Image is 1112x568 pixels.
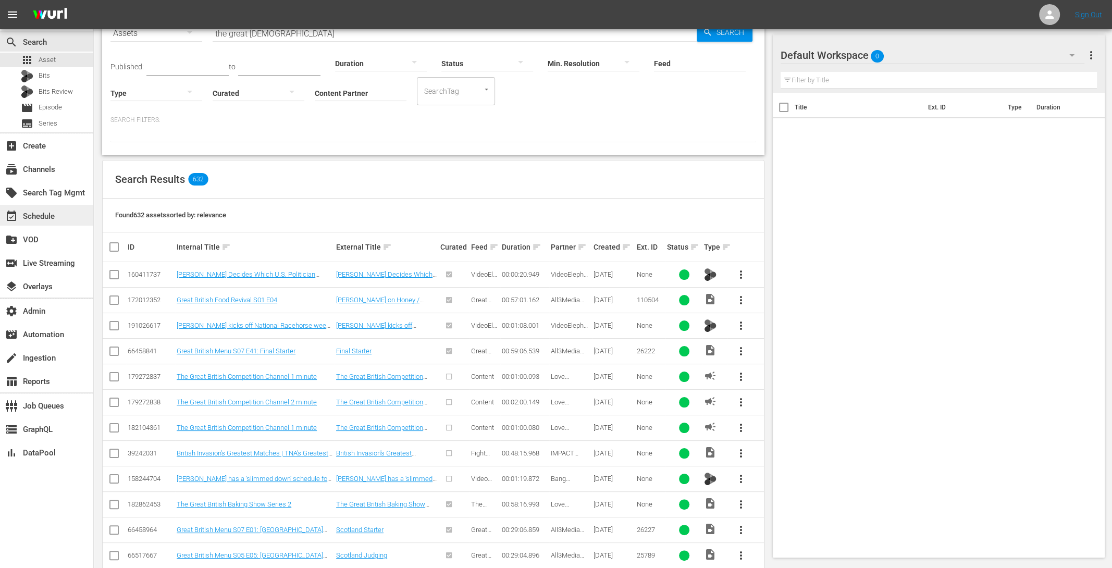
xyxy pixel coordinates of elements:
span: Great British Food Revival [471,296,492,327]
a: British Invasion's Greatest Matches | TNA's Greatest Matches [177,449,332,465]
span: All3Media International [551,296,587,312]
div: 00:01:08.001 [502,322,548,329]
div: 00:29:06.859 [502,526,548,534]
div: 00:58:16.993 [502,500,548,508]
span: All3Media International [551,347,587,363]
th: Type [1001,93,1030,122]
div: [DATE] [594,475,633,483]
span: more_vert [735,294,747,306]
div: Curated [440,243,468,251]
a: British Invasion's Greatest Matches | TNA's Greatest Matches [336,449,416,473]
span: Asset [39,55,56,65]
span: Schedule [5,210,18,223]
span: Found 632 assets sorted by: relevance [115,211,226,219]
div: 00:29:04.896 [502,551,548,559]
a: Final Starter [336,347,372,355]
span: Content [471,373,494,380]
div: 00:01:00.093 [502,373,548,380]
span: Bits [39,70,50,81]
span: Series [21,117,33,130]
a: Great British Menu S05 E05: [GEOGRAPHIC_DATA] Judging [177,551,327,567]
div: [DATE] [594,449,633,457]
span: All3Media International [551,551,587,567]
a: The Great British Baking Show Series 2 [177,500,291,508]
div: Default Workspace [781,41,1085,70]
span: Love Productions [551,500,586,516]
span: Video [704,446,716,459]
div: None [636,398,664,406]
div: Type [704,241,725,253]
span: Search Tag Mgmt [5,187,18,199]
a: [PERSON_NAME] Decides Which U.S. Politician Would Win 'The Great British Baking Show' [177,270,319,286]
span: sort [577,242,587,252]
div: 66458964 [128,526,174,534]
span: sort [489,242,499,252]
span: 26222 [636,347,654,355]
a: The Great British Competition Channel 1 minute [336,373,427,388]
div: [DATE] [594,398,633,406]
span: Automation [5,328,18,341]
div: 39242031 [128,449,174,457]
span: Video feed [471,475,492,490]
img: TV Bits [704,268,716,281]
th: Title [795,93,922,122]
a: The Great British Competition Channel 2 minute [177,398,317,406]
span: menu [6,8,19,21]
span: DataPool [5,447,18,459]
span: IMPACT Wrestling [INACTIVE] [551,449,582,473]
button: more_vert [728,288,753,313]
span: sort [690,242,699,252]
div: [DATE] [594,424,633,431]
div: Assets [110,19,202,48]
span: All3Media International [551,526,587,541]
span: Published: [110,63,144,71]
span: Overlays [5,280,18,293]
div: 00:00:20.949 [502,270,548,278]
span: Love Productions [551,424,586,439]
span: The Great British Baking Show [471,500,491,539]
span: more_vert [735,319,747,332]
span: more_vert [1084,49,1097,61]
img: TV Bits [704,319,716,332]
span: 25789 [636,551,654,559]
span: Search Results [115,173,185,186]
div: 182104361 [128,424,174,431]
span: more_vert [735,549,747,562]
span: Series [39,118,57,129]
div: [DATE] [594,322,633,329]
div: Status [667,241,701,253]
span: more_vert [735,345,747,357]
button: more_vert [728,313,753,338]
div: 00:48:15.968 [502,449,548,457]
span: Video [704,548,716,561]
span: Episode [39,102,62,113]
a: Great British Menu S07 E01: [GEOGRAPHIC_DATA] Starter [177,526,327,541]
button: more_vert [728,415,753,440]
button: more_vert [728,364,753,389]
span: video_file [704,344,716,356]
div: 179272838 [128,398,174,406]
button: Open [481,84,491,94]
span: to [229,63,236,71]
div: None [636,500,664,508]
div: 00:57:01.162 [502,296,548,304]
div: 191026617 [128,322,174,329]
span: more_vert [735,473,747,485]
a: The Great British Baking Show Season 2 [336,500,429,516]
div: 179272837 [128,373,174,380]
div: [DATE] [594,296,633,304]
span: Great British Menu [471,347,491,371]
div: 00:59:06.539 [502,347,548,355]
a: [PERSON_NAME] on Honey / [PERSON_NAME] on Cheese [336,296,424,312]
span: video_file [704,523,716,535]
div: External Title [336,241,437,253]
a: The Great British Competition Channel 1 minute [177,373,317,380]
a: Great British Menu S07 E41: Final Starter [177,347,295,355]
span: more_vert [735,371,747,383]
div: 172012352 [128,296,174,304]
a: [PERSON_NAME] kicks off National Racehorse week [DATE] in [GEOGRAPHIC_DATA] [336,322,432,345]
span: Great British Menu [471,526,491,549]
button: more_vert [728,492,753,517]
a: [PERSON_NAME] has a 'slimmed down' schedule for 'Great British Bake Off' [177,475,331,490]
span: Search [5,36,18,48]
